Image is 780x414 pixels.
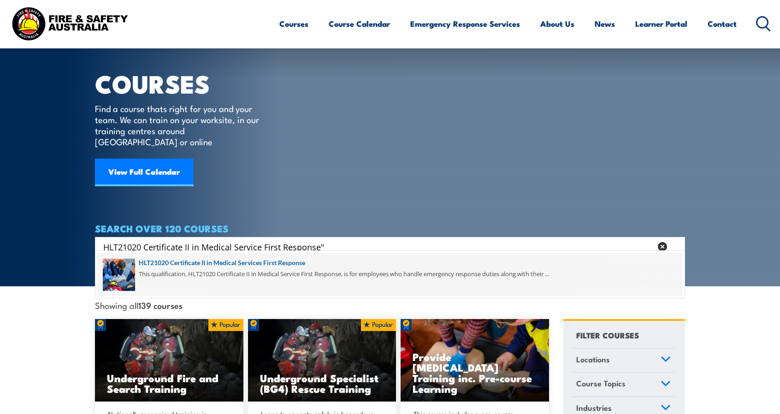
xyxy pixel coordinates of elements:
a: Course Topics [572,373,675,396]
span: Showing all [95,300,183,310]
a: News [595,12,615,36]
a: Underground Specialist (BG4) Rescue Training [248,319,396,402]
a: Learner Portal [635,12,687,36]
img: Low Voltage Rescue and Provide CPR [401,319,549,402]
span: Course Topics [576,377,626,390]
h1: COURSES [95,72,272,94]
p: Find a course thats right for you and your team. We can train on your worksite, in our training c... [95,103,263,147]
strong: 139 courses [138,299,183,311]
a: Contact [708,12,737,36]
a: View Full Calendar [95,159,194,186]
a: Courses [279,12,308,36]
a: Locations [572,349,675,373]
button: Search magnifier button [669,240,682,253]
h3: Underground Specialist (BG4) Rescue Training [260,373,384,394]
a: Emergency Response Services [410,12,520,36]
a: HLT21020 Certificate II in Medical Services First Response [103,258,677,268]
h4: SEARCH OVER 120 COURSES [95,223,685,233]
h4: FILTER COURSES [576,329,639,341]
form: Search form [105,240,654,253]
a: Course Calendar [329,12,390,36]
h3: Provide [MEDICAL_DATA] Training inc. Pre-course Learning [413,351,537,394]
h3: Underground Fire and Search Training [107,373,231,394]
img: Underground mine rescue [248,319,396,402]
a: About Us [540,12,574,36]
a: Underground Fire and Search Training [95,319,243,402]
span: Locations [576,353,610,366]
a: Provide [MEDICAL_DATA] Training inc. Pre-course Learning [401,319,549,402]
img: Underground mine rescue [95,319,243,402]
input: Search input [103,240,652,254]
span: Industries [576,402,612,414]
